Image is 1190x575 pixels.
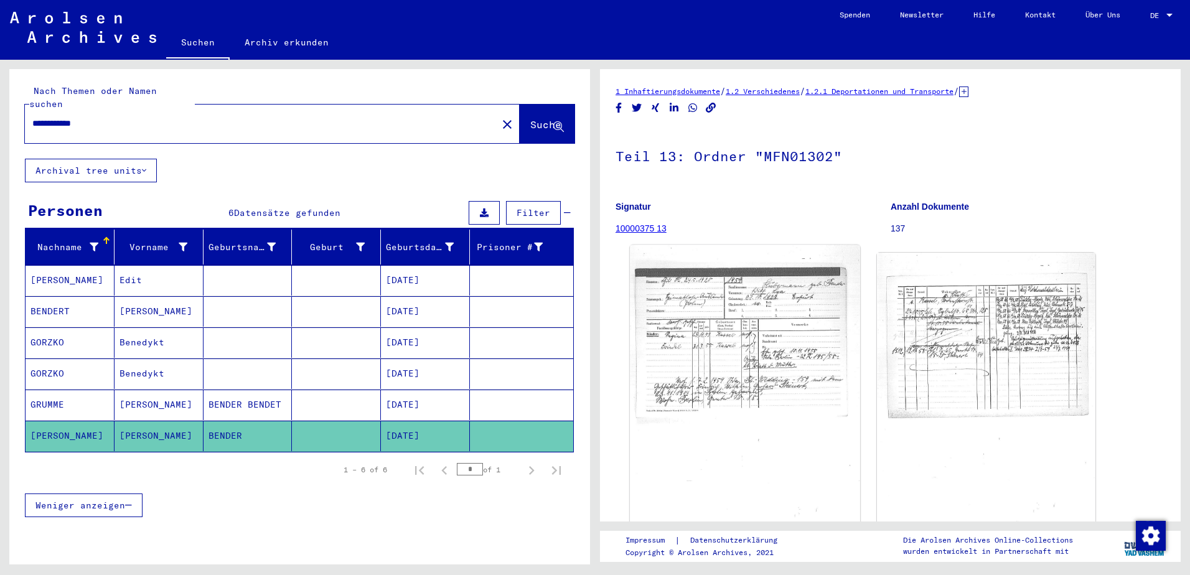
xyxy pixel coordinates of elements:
[705,100,718,116] button: Copy link
[204,421,293,451] mat-cell: BENDER
[470,230,573,264] mat-header-cell: Prisoner #
[686,100,700,116] button: Share on WhatsApp
[625,547,792,558] p: Copyright © Arolsen Archives, 2021
[457,464,519,475] div: of 1
[386,241,454,254] div: Geburtsdatum
[29,85,157,110] mat-label: Nach Themen oder Namen suchen
[953,85,959,96] span: /
[1136,521,1166,551] img: Zustimmung ändern
[616,202,651,212] b: Signatur
[30,237,114,257] div: Nachname
[616,86,720,96] a: 1 Inhaftierungsdokumente
[297,241,365,254] div: Geburt‏
[475,237,558,257] div: Prisoner #
[432,457,457,482] button: Previous page
[26,230,115,264] mat-header-cell: Nachname
[1122,530,1168,561] img: yv_logo.png
[475,241,543,254] div: Prisoner #
[668,100,681,116] button: Share on LinkedIn
[292,230,381,264] mat-header-cell: Geburt‏
[720,85,726,96] span: /
[903,546,1073,557] p: wurden entwickelt in Partnerschaft mit
[26,265,115,296] mat-cell: [PERSON_NAME]
[344,464,387,475] div: 1 – 6 of 6
[800,85,805,96] span: /
[381,358,470,389] mat-cell: [DATE]
[381,327,470,358] mat-cell: [DATE]
[805,86,953,96] a: 1.2.1 Deportationen und Transporte
[115,296,204,327] mat-cell: [PERSON_NAME]
[230,27,344,57] a: Archiv erkunden
[530,118,561,131] span: Suche
[891,222,1165,235] p: 137
[649,100,662,116] button: Share on Xing
[495,111,520,136] button: Clear
[381,296,470,327] mat-cell: [DATE]
[616,223,667,233] a: 10000375 13
[119,237,203,257] div: Vorname
[234,207,340,218] span: Datensätze gefunden
[381,421,470,451] mat-cell: [DATE]
[616,128,1165,182] h1: Teil 13: Ordner "MFN01302"
[1150,11,1164,20] span: DE
[25,493,143,517] button: Weniger anzeigen
[26,327,115,358] mat-cell: GORZKO
[519,457,544,482] button: Next page
[115,421,204,451] mat-cell: [PERSON_NAME]
[208,241,276,254] div: Geburtsname
[166,27,230,60] a: Suchen
[381,390,470,420] mat-cell: [DATE]
[10,12,156,43] img: Arolsen_neg.svg
[115,390,204,420] mat-cell: [PERSON_NAME]
[30,241,98,254] div: Nachname
[517,207,550,218] span: Filter
[877,253,1096,554] img: 002.jpg
[28,199,103,222] div: Personen
[228,207,234,218] span: 6
[612,100,625,116] button: Share on Facebook
[726,86,800,96] a: 1.2 Verschiedenes
[625,534,792,547] div: |
[386,237,469,257] div: Geburtsdatum
[680,534,792,547] a: Datenschutzerklärung
[544,457,569,482] button: Last page
[119,241,187,254] div: Vorname
[204,230,293,264] mat-header-cell: Geburtsname
[630,245,860,563] img: 001.jpg
[1135,520,1165,550] div: Zustimmung ändern
[115,358,204,389] mat-cell: Benedykt
[630,100,644,116] button: Share on Twitter
[506,201,561,225] button: Filter
[381,265,470,296] mat-cell: [DATE]
[115,230,204,264] mat-header-cell: Vorname
[520,105,574,143] button: Suche
[381,230,470,264] mat-header-cell: Geburtsdatum
[903,535,1073,546] p: Die Arolsen Archives Online-Collections
[26,358,115,389] mat-cell: GORZKO
[115,327,204,358] mat-cell: Benedykt
[26,421,115,451] mat-cell: [PERSON_NAME]
[25,159,157,182] button: Archival tree units
[26,296,115,327] mat-cell: BENDERT
[115,265,204,296] mat-cell: Edit
[297,237,380,257] div: Geburt‏
[407,457,432,482] button: First page
[500,117,515,132] mat-icon: close
[625,534,675,547] a: Impressum
[26,390,115,420] mat-cell: GRUMME
[208,237,292,257] div: Geburtsname
[204,390,293,420] mat-cell: BENDER BENDET
[891,202,969,212] b: Anzahl Dokumente
[35,500,125,511] span: Weniger anzeigen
